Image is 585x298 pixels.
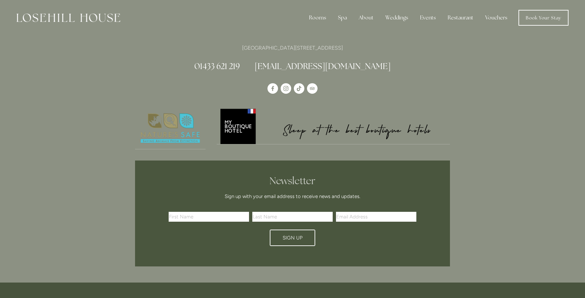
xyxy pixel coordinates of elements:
[169,212,249,222] input: First Name
[333,11,352,24] div: Spa
[480,11,513,24] a: Vouchers
[336,212,416,222] input: Email Address
[217,108,450,144] img: My Boutique Hotel - Logo
[255,61,391,71] a: [EMAIL_ADDRESS][DOMAIN_NAME]
[304,11,331,24] div: Rooms
[442,11,479,24] div: Restaurant
[415,11,441,24] div: Events
[252,212,333,222] input: Last Name
[16,13,120,22] img: Losehill House
[283,235,303,241] span: Sign Up
[294,83,304,94] a: TikTok
[267,83,278,94] a: Losehill House Hotel & Spa
[353,11,379,24] div: About
[135,43,450,52] p: [GEOGRAPHIC_DATA][STREET_ADDRESS]
[194,61,240,71] a: 01433 621 219
[281,83,291,94] a: Instagram
[270,230,315,246] button: Sign Up
[307,83,318,94] a: TripAdvisor
[380,11,413,24] div: Weddings
[171,192,414,200] p: Sign up with your email address to receive news and updates.
[518,10,569,26] a: Book Your Stay
[135,108,206,149] img: Nature's Safe - Logo
[171,175,414,187] h2: Newsletter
